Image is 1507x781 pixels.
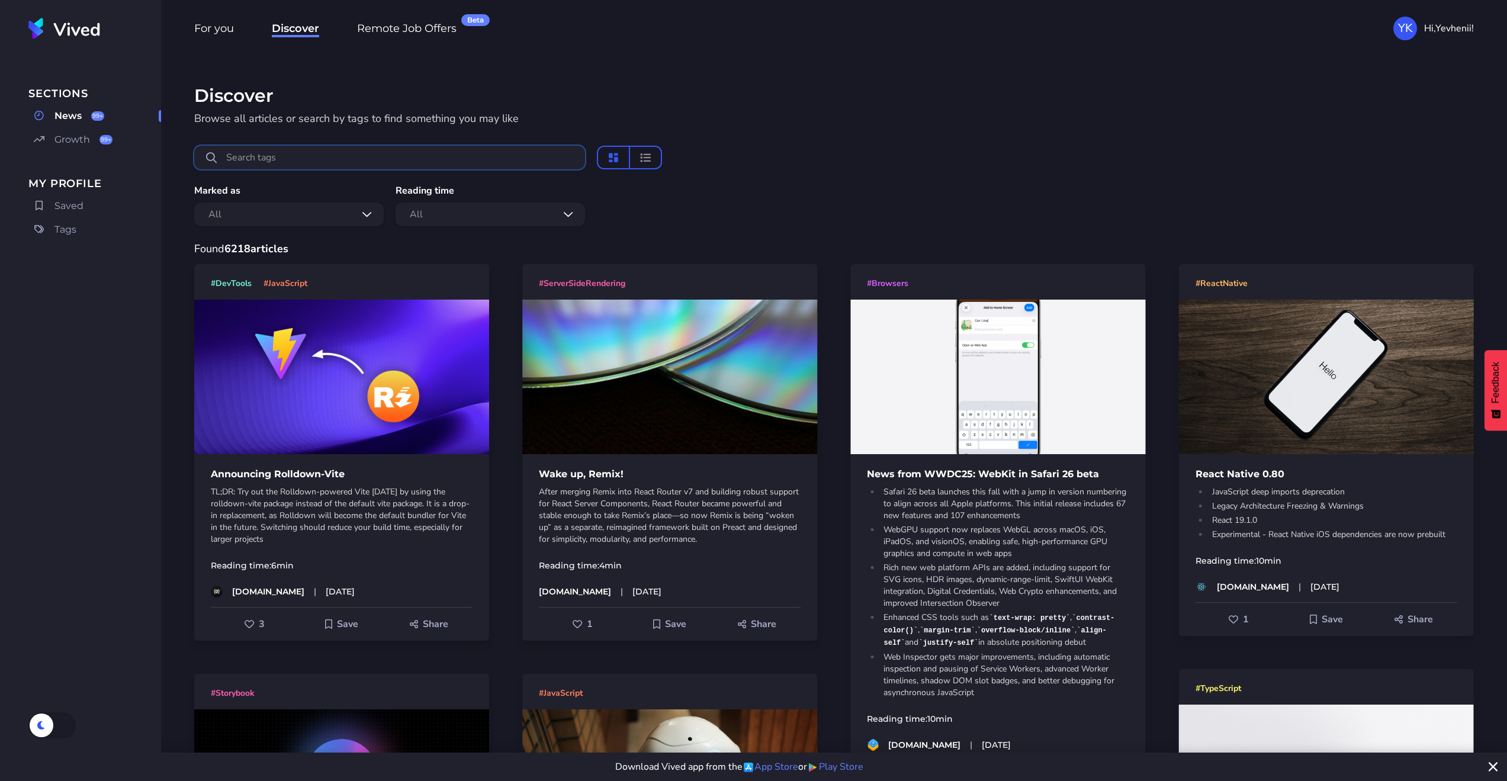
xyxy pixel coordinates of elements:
code: overflow-block/inline [977,626,1075,635]
span: # DevTools [211,278,252,289]
span: # JavaScript [539,687,583,699]
p: [DOMAIN_NAME] [539,586,611,597]
time: [DATE] [1310,581,1339,593]
div: 99+ [91,111,104,121]
a: #JavaScript [539,686,583,700]
li: Rich new web platform APIs are added, including support for SVG icons, HDR images, dynamic-range-... [880,562,1129,609]
p: Reading time: [194,560,489,571]
a: #JavaScript [264,276,307,290]
span: | [621,586,623,597]
div: YK [1393,17,1417,40]
a: Discover [272,20,319,37]
button: Share [1370,609,1457,630]
h1: React Native 0.80 [1179,468,1474,480]
label: Reading time [396,184,454,197]
span: # ReactNative [1196,278,1248,289]
a: Saved [28,197,161,216]
h1: Announcing Rolldown-Vite [194,468,489,480]
button: Like [1196,609,1283,630]
span: # JavaScript [264,278,307,289]
span: Tags [54,223,76,237]
span: For you [194,22,234,37]
code: margin-trim [920,626,975,635]
h1: Discover [194,85,274,107]
button: Share [714,613,801,635]
li: Legacy Architecture Freezing & Warnings [1209,500,1457,512]
span: Discover [272,22,319,37]
a: #Browsers [867,276,908,290]
li: Experimental - React Native iOS dependencies are now prebuilt [1209,529,1457,541]
span: Remote Job Offers [357,22,457,37]
p: [DOMAIN_NAME] [232,586,304,597]
p: Reading time: [850,713,1145,725]
a: #ServerSideRendering [539,276,625,290]
button: Like [539,613,626,635]
button: compact layout [630,146,662,169]
div: Beta [461,14,490,26]
p: [DOMAIN_NAME] [1217,581,1289,593]
a: #TypeScript [1196,681,1241,695]
code: justify-self [918,639,978,647]
a: React Native 0.80 JavaScript deep imports deprecation Legacy Architecture Freezing & Warnings Rea... [1179,290,1474,593]
span: Hi, Yevhenii ! [1424,21,1474,36]
span: # TypeScript [1196,683,1241,694]
time: [DATE] [326,586,355,597]
code: align-self [883,626,1106,647]
span: My Profile [28,175,161,192]
time: 10 min [927,713,953,724]
a: #ReactNative [1196,276,1248,290]
div: All [407,207,425,221]
a: #DevTools [211,276,252,290]
li: Enhanced CSS tools such as , , , , and in absolute positioning debut [880,612,1129,649]
span: # ServerSideRendering [539,278,625,289]
span: | [1299,581,1301,593]
h1: News from WWDC25: WebKit in Safari 26 beta [850,468,1145,480]
button: Add to Saved For Later [1283,609,1370,630]
a: #Storybook [211,686,255,700]
div: Search tags [224,150,278,165]
span: Sections [28,85,161,102]
span: Growth [54,133,90,147]
time: 6 min [271,560,294,571]
button: Feedback - Show survey [1484,350,1507,430]
div: 99+ [99,135,113,144]
code: text-wrap: pretty [989,614,1070,622]
label: Marked as [194,184,240,197]
a: News from WWDC25: WebKit in Safari 26 beta Safari 26 beta launches this fall with a jump in versi... [850,290,1145,751]
time: 4 min [599,560,622,571]
li: WebGPU support now replaces WebGL across macOS, iOS, iPadOS, and visionOS, enabling safe, high-pe... [880,524,1129,560]
p: Reading time: [522,560,817,571]
span: Saved [54,199,83,213]
p: Reading time: [1179,555,1474,567]
button: Add to Saved For Later [626,613,714,635]
span: News [54,109,82,123]
button: YKHi,Yevhenii! [1393,17,1474,40]
time: [DATE] [632,586,661,597]
time: 10 min [1256,555,1281,566]
div: Found [194,240,1474,257]
img: Vived [28,18,100,39]
p: TL;DR: Try out the Rolldown-powered Vite [DATE] by using the rolldown-vite package instead of the... [211,486,473,545]
a: Remote Job OffersBeta [357,20,457,37]
a: News99+ [28,107,161,126]
strong: 6218 articles [224,242,288,256]
p: Browse all articles or search by tags to find something you may like [194,110,1426,127]
div: All [206,207,224,221]
span: | [970,739,972,751]
li: Safari 26 beta launches this fall with a jump in version numbering to align across all Apple plat... [880,486,1129,522]
a: Play Store [807,760,863,774]
a: Wake up, Remix!After merging Remix into React Router v7 and building robust support for React Ser... [522,290,817,597]
li: Web Inspector gets major improvements, including automatic inspection and pausing of Service Work... [880,651,1129,699]
button: Like [211,613,298,635]
button: masonry layout [597,146,630,169]
span: # Browsers [867,278,908,289]
p: After merging Remix into React Router v7 and building robust support for React Server Components,... [539,486,801,545]
span: | [314,586,316,597]
span: Feedback [1490,362,1501,403]
li: JavaScript deep imports deprecation [1209,486,1457,498]
p: [DOMAIN_NAME] [888,739,960,751]
h1: Wake up, Remix! [522,468,817,480]
a: For you [194,20,234,37]
span: # Storybook [211,687,255,699]
code: contrast-color() [883,614,1114,635]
